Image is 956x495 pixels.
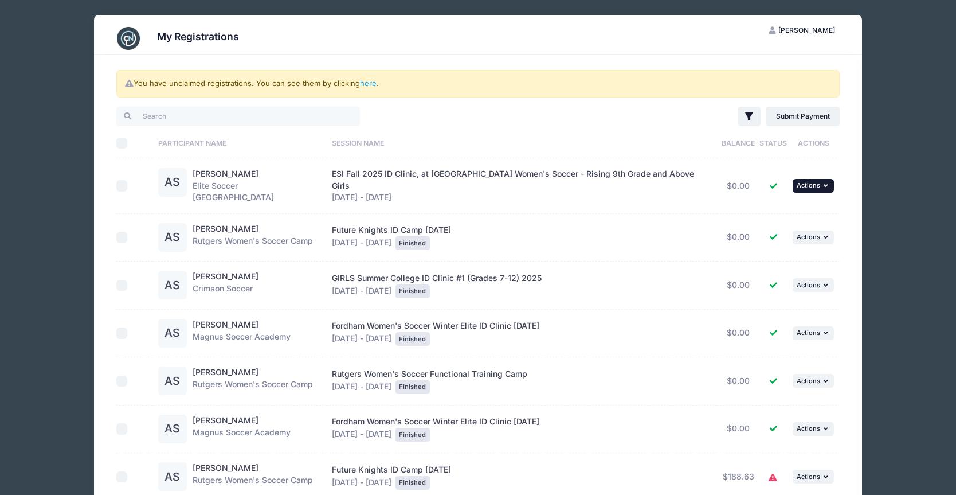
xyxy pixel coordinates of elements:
span: Future Knights ID Camp [DATE] [332,225,451,235]
div: [DATE] - [DATE] [332,368,711,394]
div: Finished [395,236,430,250]
a: [PERSON_NAME] [193,367,258,377]
button: [PERSON_NAME] [759,21,845,40]
span: Future Knights ID Camp [DATE] [332,465,451,474]
td: $0.00 [717,158,760,213]
a: AS [158,473,187,482]
div: Elite Soccer [GEOGRAPHIC_DATA] [193,168,321,204]
div: [DATE] - [DATE] [332,464,711,490]
h3: My Registrations [157,30,239,42]
div: Finished [395,332,430,346]
span: Fordham Women's Soccer Winter Elite ID Clinic [DATE] [332,416,539,426]
td: $0.00 [717,406,760,454]
div: Rutgers Women's Soccer Camp [193,462,313,491]
button: Actions [793,422,834,436]
button: Actions [793,470,834,484]
div: You have unclaimed registrations. You can see them by clicking . [116,70,840,98]
a: AS [158,329,187,338]
div: Crimson Soccer [193,271,258,299]
span: Actions [797,329,820,337]
th: Actions: activate to sort column ascending [787,128,840,158]
a: [PERSON_NAME] [193,415,258,425]
img: CampNetwork [117,27,140,50]
td: $0.00 [717,262,760,310]
td: $0.00 [717,310,760,358]
span: Actions [797,233,820,241]
div: AS [158,367,187,395]
div: Rutgers Women's Soccer Camp [193,367,313,395]
span: Actions [797,377,820,385]
span: ESI Fall 2025 ID Clinic, at [GEOGRAPHIC_DATA] Women's Soccer - Rising 9th Grade and Above Girls [332,169,694,190]
th: Participant Name: activate to sort column ascending [152,128,326,158]
input: Search [116,107,360,126]
div: AS [158,223,187,252]
td: $0.00 [717,214,760,262]
div: [DATE] - [DATE] [332,272,711,298]
span: Rutgers Women's Soccer Functional Training Camp [332,369,527,379]
span: Actions [797,473,820,481]
a: [PERSON_NAME] [193,463,258,473]
button: Actions [793,326,834,340]
div: AS [158,168,187,197]
span: Actions [797,424,820,432]
button: Actions [793,179,834,193]
td: $0.00 [717,357,760,406]
span: Actions [797,281,820,289]
div: Finished [395,476,430,490]
span: GIRLS Summer College ID Clinic #1 (Grades 7-12) 2025 [332,273,542,283]
th: Status: activate to sort column ascending [759,128,787,158]
a: [PERSON_NAME] [193,224,258,233]
div: Rutgers Women's Soccer Camp [193,223,313,252]
div: AS [158,319,187,348]
a: Submit Payment [766,107,840,126]
div: AS [158,462,187,491]
span: Actions [797,181,820,189]
a: AS [158,233,187,243]
button: Actions [793,278,834,292]
div: [DATE] - [DATE] [332,168,711,204]
button: Actions [793,231,834,244]
span: [PERSON_NAME] [778,26,835,34]
div: Magnus Soccer Academy [193,319,291,348]
th: Select All [116,128,152,158]
a: AS [158,377,187,387]
div: Finished [395,380,430,394]
a: AS [158,178,187,188]
button: Actions [793,374,834,388]
div: AS [158,415,187,443]
a: AS [158,281,187,291]
a: here [360,79,377,88]
a: [PERSON_NAME] [193,271,258,281]
a: AS [158,424,187,434]
div: Finished [395,284,430,298]
a: [PERSON_NAME] [193,319,258,329]
div: Finished [395,428,430,442]
div: [DATE] - [DATE] [332,224,711,250]
a: [PERSON_NAME] [193,169,258,178]
th: Balance: activate to sort column ascending [717,128,760,158]
div: AS [158,271,187,299]
th: Session Name: activate to sort column ascending [327,128,717,158]
span: Fordham Women's Soccer Winter Elite ID Clinic [DATE] [332,321,539,330]
div: [DATE] - [DATE] [332,416,711,442]
div: Magnus Soccer Academy [193,415,291,443]
div: [DATE] - [DATE] [332,320,711,346]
